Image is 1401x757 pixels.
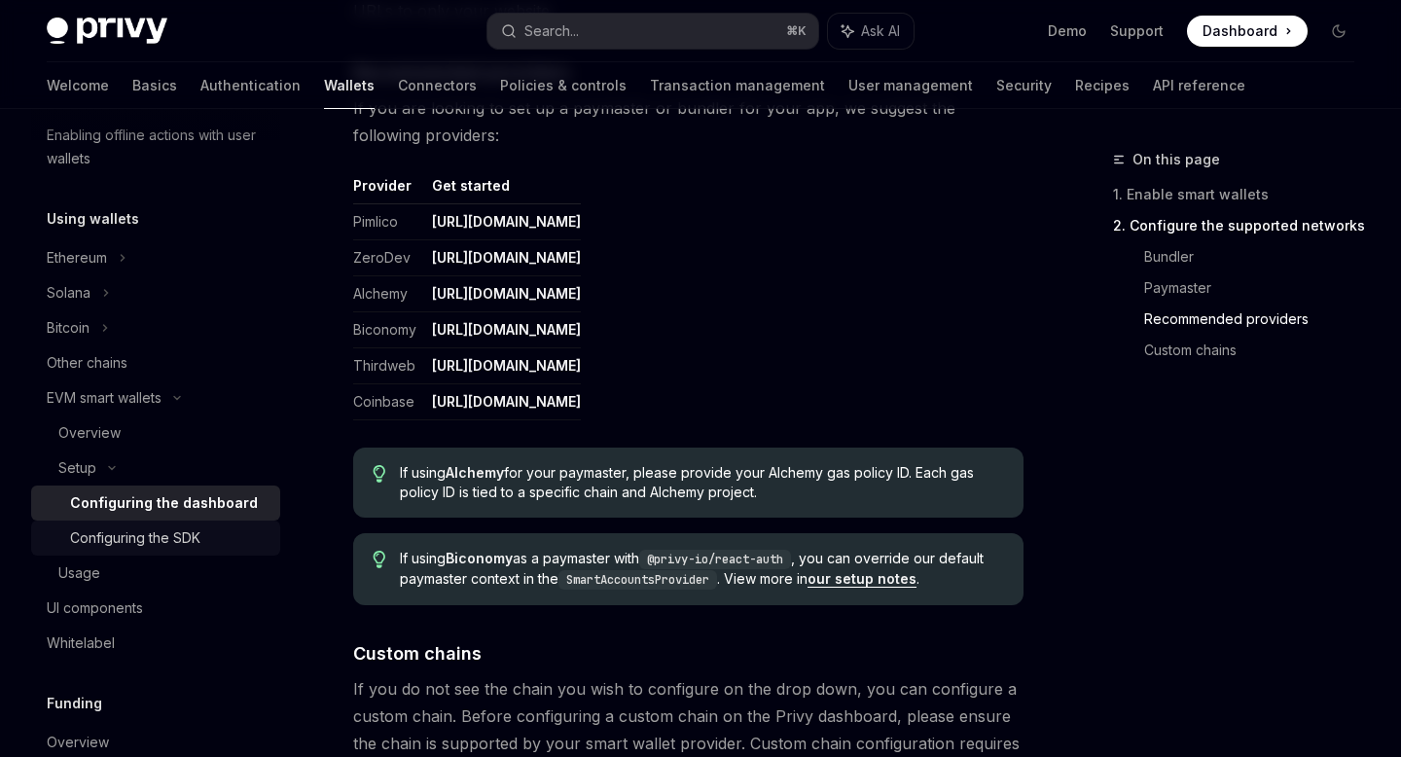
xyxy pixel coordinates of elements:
[373,465,386,483] svg: Tip
[1144,304,1370,335] a: Recommended providers
[1187,16,1308,47] a: Dashboard
[58,421,121,445] div: Overview
[31,118,280,176] a: Enabling offline actions with user wallets
[432,285,581,303] a: [URL][DOMAIN_NAME]
[353,204,424,240] td: Pimlico
[47,731,109,754] div: Overview
[424,176,581,204] th: Get started
[31,486,280,521] a: Configuring the dashboard
[58,456,96,480] div: Setup
[400,463,1004,502] span: If using for your paymaster, please provide your Alchemy gas policy ID. Each gas policy ID is tie...
[432,393,581,411] a: [URL][DOMAIN_NAME]
[324,62,375,109] a: Wallets
[400,549,1004,590] span: If using as a paymaster with , you can override our default paymaster context in the . View more ...
[58,561,100,585] div: Usage
[47,18,167,45] img: dark logo
[47,692,102,715] h5: Funding
[996,62,1052,109] a: Security
[1048,21,1087,41] a: Demo
[808,570,916,588] a: our setup notes
[353,276,424,312] td: Alchemy
[432,249,581,267] a: [URL][DOMAIN_NAME]
[70,526,200,550] div: Configuring the SDK
[132,62,177,109] a: Basics
[828,14,914,49] button: Ask AI
[47,207,139,231] h5: Using wallets
[786,23,807,39] span: ⌘ K
[500,62,627,109] a: Policies & controls
[848,62,973,109] a: User management
[446,550,513,566] strong: Biconomy
[861,21,900,41] span: Ask AI
[200,62,301,109] a: Authentication
[31,626,280,661] a: Whitelabel
[47,631,115,655] div: Whitelabel
[432,357,581,375] a: [URL][DOMAIN_NAME]
[353,240,424,276] td: ZeroDev
[353,94,1024,149] span: If you are looking to set up a paymaster or bundler for your app, we suggest the following provid...
[353,348,424,384] td: Thirdweb
[31,415,280,451] a: Overview
[47,124,269,170] div: Enabling offline actions with user wallets
[47,386,162,410] div: EVM smart wallets
[47,246,107,270] div: Ethereum
[1132,148,1220,171] span: On this page
[1323,16,1354,47] button: Toggle dark mode
[353,384,424,420] td: Coinbase
[373,551,386,568] svg: Tip
[1153,62,1245,109] a: API reference
[47,351,127,375] div: Other chains
[1110,21,1164,41] a: Support
[524,19,579,43] div: Search...
[353,312,424,348] td: Biconomy
[487,14,817,49] button: Search...⌘K
[432,213,581,231] a: [URL][DOMAIN_NAME]
[558,570,717,590] code: SmartAccountsProvider
[1203,21,1277,41] span: Dashboard
[47,62,109,109] a: Welcome
[1144,272,1370,304] a: Paymaster
[47,281,90,305] div: Solana
[446,464,504,481] strong: Alchemy
[31,556,280,591] a: Usage
[353,176,424,204] th: Provider
[31,521,280,556] a: Configuring the SDK
[47,596,143,620] div: UI components
[1113,179,1370,210] a: 1. Enable smart wallets
[398,62,477,109] a: Connectors
[650,62,825,109] a: Transaction management
[47,316,90,340] div: Bitcoin
[432,321,581,339] a: [URL][DOMAIN_NAME]
[1075,62,1130,109] a: Recipes
[31,345,280,380] a: Other chains
[353,640,482,667] span: Custom chains
[639,550,791,569] code: @privy-io/react-auth
[1113,210,1370,241] a: 2. Configure the supported networks
[1144,335,1370,366] a: Custom chains
[70,491,258,515] div: Configuring the dashboard
[31,591,280,626] a: UI components
[1144,241,1370,272] a: Bundler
